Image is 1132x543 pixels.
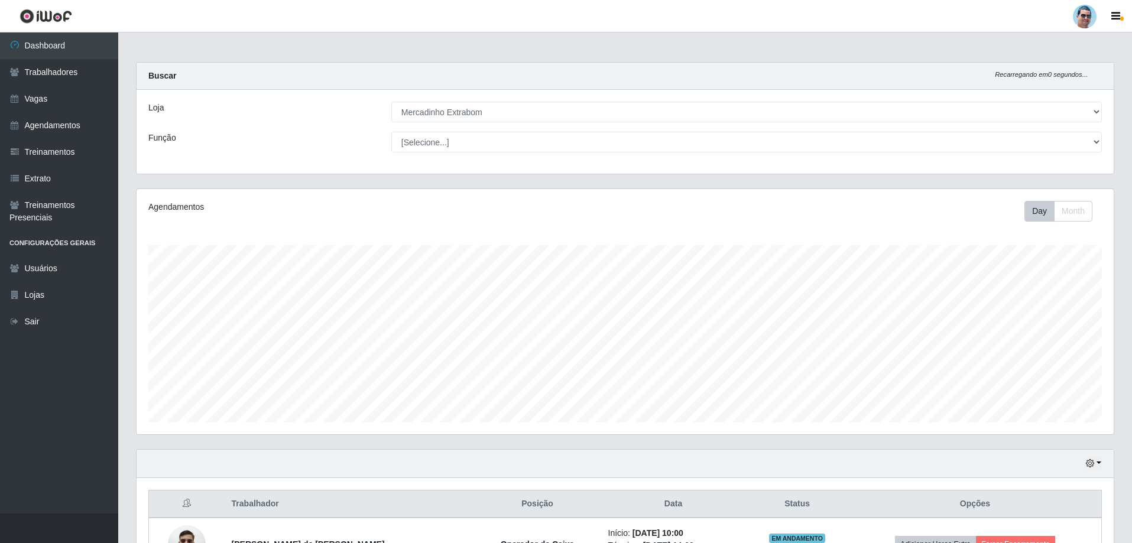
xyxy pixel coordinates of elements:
div: Toolbar with button groups [1024,201,1102,222]
li: Início: [608,527,739,539]
div: First group [1024,201,1092,222]
div: Agendamentos [148,201,536,213]
i: Recarregando em 0 segundos... [995,71,1088,78]
strong: Buscar [148,71,176,80]
label: Loja [148,102,164,114]
th: Data [601,490,746,518]
th: Trabalhador [225,490,474,518]
img: CoreUI Logo [20,9,72,24]
time: [DATE] 10:00 [633,528,683,538]
button: Month [1054,201,1092,222]
th: Opções [849,490,1102,518]
th: Status [745,490,848,518]
label: Função [148,132,176,144]
th: Posição [474,490,601,518]
button: Day [1024,201,1055,222]
span: EM ANDAMENTO [769,534,825,543]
